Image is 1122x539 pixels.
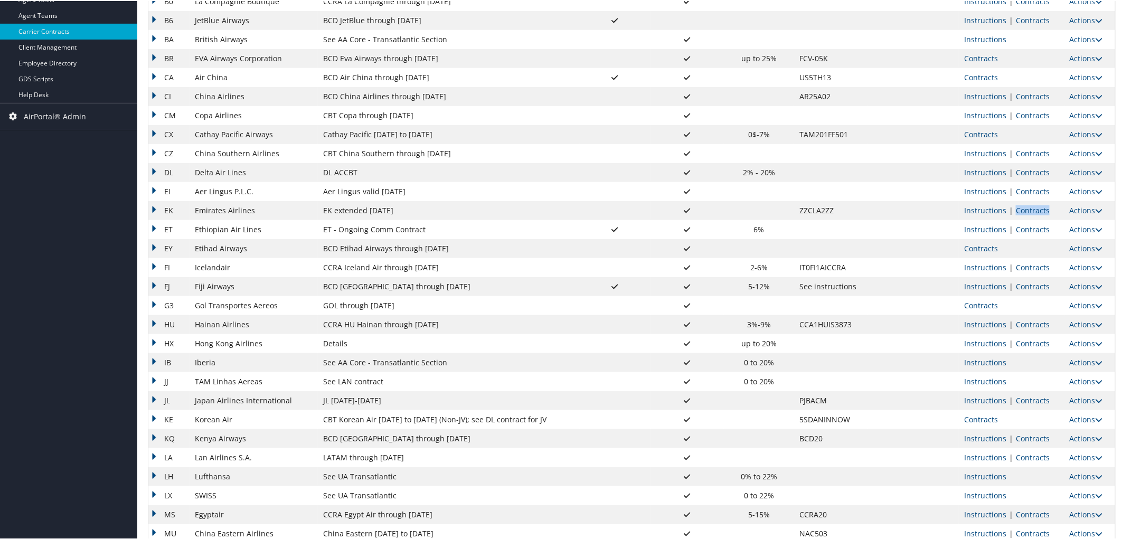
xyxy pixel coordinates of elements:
a: Actions [1070,280,1103,290]
a: View Ticketing Instructions [964,337,1006,347]
td: Cathay Pacific Airways [190,124,318,143]
td: Icelandair [190,257,318,276]
a: View Ticketing Instructions [964,375,1006,385]
td: CBT Copa through [DATE] [318,105,580,124]
td: 2% - 20% [724,162,795,181]
td: Cathay Pacific [DATE] to [DATE] [318,124,580,143]
td: 6% [724,219,795,238]
a: View Ticketing Instructions [964,261,1006,271]
td: See AA Core - Transatlantic Section [318,29,580,48]
a: Actions [1070,451,1103,461]
td: CCRA20 [794,504,868,523]
td: Aer Lingus P.L.C. [190,181,318,200]
td: FCV-05K [794,48,868,67]
a: Actions [1070,508,1103,518]
a: View Ticketing Instructions [964,489,1006,499]
span: AirPortal® Admin [24,102,86,129]
a: Actions [1070,470,1103,480]
td: CBT Korean Air [DATE] to [DATE] (Non-JV); see DL contract for JV [318,409,580,428]
a: View Ticketing Instructions [964,470,1006,480]
td: G3 [148,295,190,314]
span: | [1006,90,1016,100]
td: BR [148,48,190,67]
span: | [1006,14,1016,24]
a: View Ticketing Instructions [964,14,1006,24]
a: View Ticketing Instructions [964,223,1006,233]
td: EK extended [DATE] [318,200,580,219]
a: View Contracts [1016,90,1050,100]
td: ET - Ongoing Comm Contract [318,219,580,238]
td: BCD Etihad Airways through [DATE] [318,238,580,257]
span: | [1006,204,1016,214]
td: China Airlines [190,86,318,105]
td: JL [148,390,190,409]
td: CCRA Iceland Air through [DATE] [318,257,580,276]
a: Actions [1070,432,1103,442]
td: See instructions [794,276,868,295]
td: ZZCLA2ZZ [794,200,868,219]
td: Aer Lingus valid [DATE] [318,181,580,200]
a: View Ticketing Instructions [964,527,1006,537]
td: AR25A02 [794,86,868,105]
a: View Ticketing Instructions [964,109,1006,119]
td: 3%-9% [724,314,795,333]
td: ET [148,219,190,238]
a: Actions [1070,356,1103,366]
td: LX [148,485,190,504]
a: View Ticketing Instructions [964,166,1006,176]
a: View Contracts [964,413,998,423]
a: View Contracts [1016,451,1050,461]
td: BA [148,29,190,48]
a: View Contracts [1016,280,1050,290]
a: Actions [1070,52,1103,62]
a: View Ticketing Instructions [964,204,1006,214]
a: View Contracts [1016,527,1050,537]
td: 5SDANINNOW [794,409,868,428]
a: Actions [1070,204,1103,214]
td: FJ [148,276,190,295]
td: JL [DATE]-[DATE] [318,390,580,409]
a: View Contracts [964,242,998,252]
span: | [1006,185,1016,195]
span: | [1006,280,1016,290]
td: Etihad Airways [190,238,318,257]
td: BCD [GEOGRAPHIC_DATA] through [DATE] [318,276,580,295]
span: | [1006,394,1016,404]
td: See AA Core - Transatlantic Section [318,352,580,371]
span: | [1006,508,1016,518]
td: HU [148,314,190,333]
a: View Contracts [1016,337,1050,347]
td: up to 25% [724,48,795,67]
td: CCRA Egypt Air through [DATE] [318,504,580,523]
td: Copa Airlines [190,105,318,124]
a: Actions [1070,413,1103,423]
td: 0 to 22% [724,485,795,504]
td: KQ [148,428,190,447]
a: View Ticketing Instructions [964,147,1006,157]
a: View Contracts [1016,394,1050,404]
a: View Contracts [964,128,998,138]
td: up to 20% [724,333,795,352]
td: Details [318,333,580,352]
td: BCD Eva Airways through [DATE] [318,48,580,67]
a: Actions [1070,147,1103,157]
span: | [1006,527,1016,537]
a: Actions [1070,128,1103,138]
td: Delta Air Lines [190,162,318,181]
a: Actions [1070,109,1103,119]
a: View Contracts [1016,166,1050,176]
a: View Contracts [964,71,998,81]
td: Egyptair [190,504,318,523]
a: View Contracts [1016,223,1050,233]
td: EI [148,181,190,200]
a: View Ticketing Instructions [964,451,1006,461]
a: View Contracts [1016,14,1050,24]
a: View Ticketing Instructions [964,90,1006,100]
td: JJ [148,371,190,390]
td: GOL through [DATE] [318,295,580,314]
span: | [1006,318,1016,328]
a: View Contracts [1016,508,1050,518]
td: DL [148,162,190,181]
a: Actions [1070,299,1103,309]
td: Ethiopian Air Lines [190,219,318,238]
